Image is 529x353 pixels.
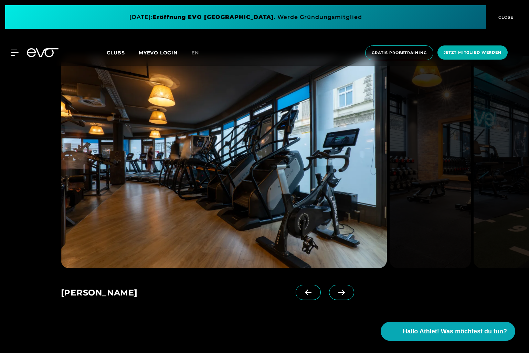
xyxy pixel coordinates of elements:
span: en [191,50,199,56]
a: Clubs [107,49,139,56]
a: en [191,49,207,57]
a: Jetzt Mitglied werden [435,45,510,60]
span: Hallo Athlet! Was möchtest du tun? [403,327,507,336]
button: Hallo Athlet! Was möchtest du tun? [381,322,515,341]
img: evofitness [390,56,471,268]
span: Jetzt Mitglied werden [444,50,501,55]
a: Gratis Probetraining [363,45,435,60]
button: CLOSE [486,5,524,29]
span: Clubs [107,50,125,56]
span: Gratis Probetraining [372,50,427,56]
span: CLOSE [497,14,514,20]
a: MYEVO LOGIN [139,50,178,56]
img: evofitness [61,56,387,268]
